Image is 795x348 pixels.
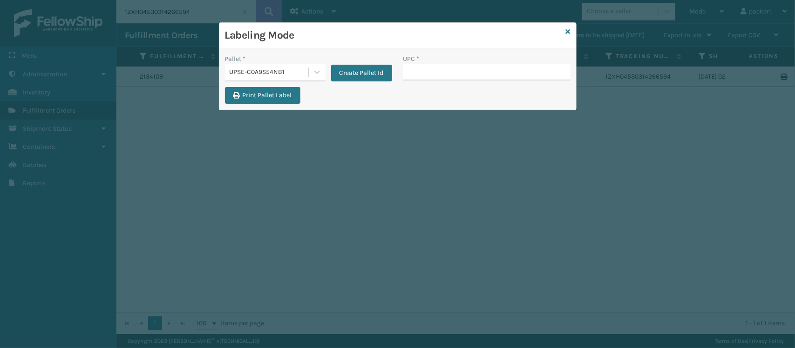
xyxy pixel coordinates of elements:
[331,65,392,81] button: Create Pallet Id
[225,54,246,64] label: Pallet
[230,67,309,77] div: UPSE-C0A9S54NB1
[225,28,562,42] h3: Labeling Mode
[403,54,420,64] label: UPC
[225,87,300,104] button: Print Pallet Label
